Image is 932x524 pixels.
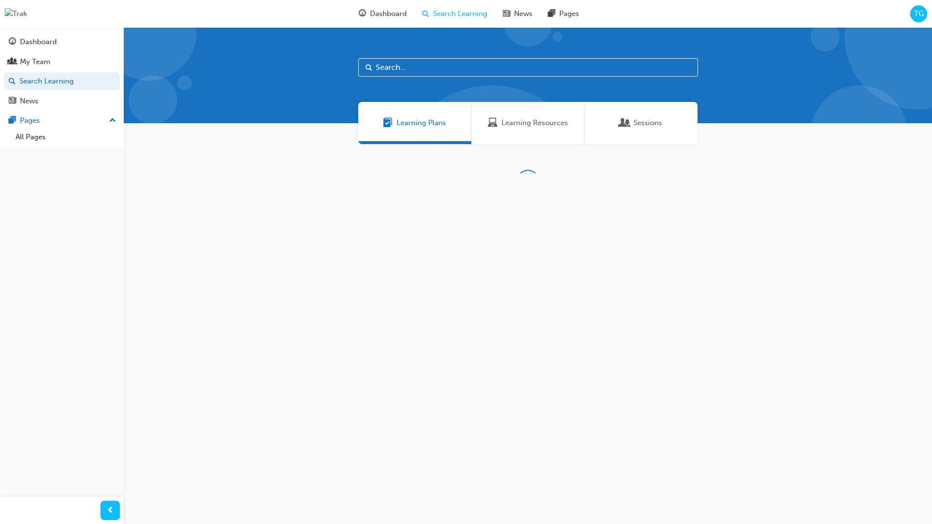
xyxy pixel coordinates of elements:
[4,72,120,90] a: Search Learning
[548,8,555,20] span: pages-icon
[4,112,120,130] button: Pages
[20,36,57,48] div: Dashboard
[9,97,16,106] span: news-icon
[422,8,429,20] span: search-icon
[397,117,446,129] span: Learning Plans
[540,4,587,24] a: pages-iconPages
[366,62,372,73] span: Search
[914,8,924,19] span: TG
[415,4,495,24] a: search-iconSearch Learning
[9,58,16,66] span: people-icon
[559,8,579,19] span: Pages
[370,8,407,19] span: Dashboard
[584,102,698,144] a: SessionsSessions
[501,117,568,129] span: Learning Resources
[9,116,16,125] span: pages-icon
[503,8,510,20] span: news-icon
[383,117,393,129] span: Learning Plans
[514,8,533,19] span: News
[20,56,50,67] div: My Team
[9,77,16,86] span: search-icon
[488,117,498,129] span: Learning Resources
[910,5,927,22] button: TG
[20,115,40,126] div: Pages
[620,117,630,129] span: Sessions
[359,8,366,20] span: guage-icon
[4,33,120,51] a: Dashboard
[9,38,16,47] span: guage-icon
[107,505,114,517] span: prev-icon
[495,4,540,24] a: news-iconNews
[471,102,584,144] a: Learning ResourcesLearning Resources
[4,31,120,112] button: DashboardMy TeamSearch LearningNews
[433,8,487,19] span: Search Learning
[109,115,116,127] span: up-icon
[633,117,662,129] span: Sessions
[358,102,471,144] a: Learning PlansLearning Plans
[5,8,27,19] img: Trak
[358,58,698,77] input: Search...
[4,92,120,110] a: News
[4,53,120,71] a: My Team
[351,4,415,24] a: guage-iconDashboard
[12,130,120,145] a: All Pages
[20,96,38,107] div: News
